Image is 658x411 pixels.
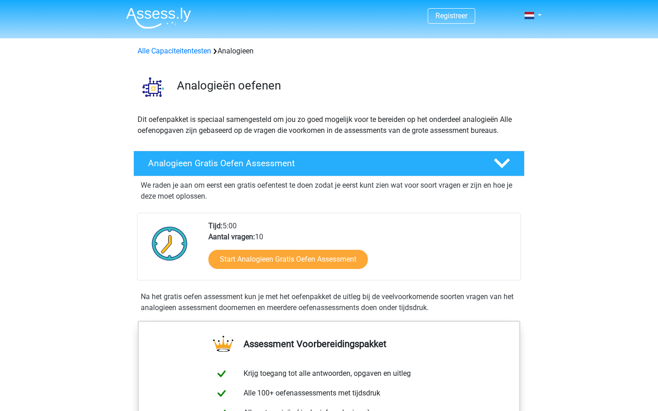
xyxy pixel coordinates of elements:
a: Alle Capaciteitentesten [138,47,211,55]
img: Klok [147,221,193,266]
p: We raden je aan om eerst een gratis oefentest te doen zodat je eerst kunt zien wat voor soort vra... [141,180,517,202]
h4: Analogieen Gratis Oefen Assessment [148,158,479,169]
div: Na het gratis oefen assessment kun je met het oefenpakket de uitleg bij de veelvoorkomende soorte... [137,291,521,313]
div: Analogieen [134,46,524,57]
p: Dit oefenpakket is speciaal samengesteld om jou zo goed mogelijk voor te bereiden op het onderdee... [138,114,520,136]
b: Aantal vragen: [208,232,255,241]
img: analogieen [134,68,173,106]
h3: Analogieën oefenen [177,79,517,93]
img: Assessly [126,7,191,29]
b: Tijd: [208,221,223,230]
a: Start Analogieen Gratis Oefen Assessment [208,250,368,269]
a: Registreer [435,11,467,20]
a: Analogieen Gratis Oefen Assessment [130,151,528,176]
div: 5:00 10 [202,221,520,280]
